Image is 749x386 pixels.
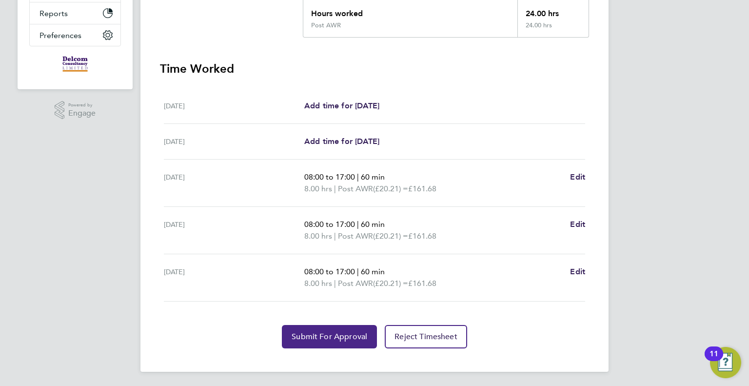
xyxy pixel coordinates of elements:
span: | [334,184,336,193]
span: Edit [570,172,585,182]
a: Add time for [DATE] [304,100,379,112]
span: | [357,267,359,276]
a: Edit [570,171,585,183]
span: Preferences [39,31,81,40]
span: | [357,172,359,182]
span: £161.68 [408,184,436,193]
button: Reports [30,2,120,24]
span: | [334,279,336,288]
span: Post AWR [338,183,373,195]
span: Post AWR [338,278,373,289]
span: Powered by [68,101,96,109]
span: 8.00 hrs [304,231,332,241]
div: [DATE] [164,100,304,112]
span: Add time for [DATE] [304,137,379,146]
span: 8.00 hrs [304,279,332,288]
span: 60 min [361,220,385,229]
span: 08:00 to 17:00 [304,172,355,182]
a: Go to home page [29,56,121,72]
button: Submit For Approval [282,325,377,348]
a: Powered byEngage [55,101,96,120]
span: £161.68 [408,231,436,241]
span: Engage [68,109,96,118]
div: Post AWR [311,21,341,29]
div: 24.00 hrs [517,21,589,37]
a: Edit [570,219,585,230]
span: 60 min [361,267,385,276]
div: 11 [710,354,718,366]
span: Reports [39,9,68,18]
div: [DATE] [164,136,304,147]
span: £161.68 [408,279,436,288]
span: Edit [570,220,585,229]
div: [DATE] [164,171,304,195]
div: [DATE] [164,219,304,242]
a: Add time for [DATE] [304,136,379,147]
span: (£20.21) = [373,231,408,241]
span: (£20.21) = [373,184,408,193]
span: 08:00 to 17:00 [304,267,355,276]
button: Preferences [30,24,120,46]
span: 08:00 to 17:00 [304,220,355,229]
span: Add time for [DATE] [304,101,379,110]
div: [DATE] [164,266,304,289]
span: (£20.21) = [373,279,408,288]
span: 8.00 hrs [304,184,332,193]
span: Submit For Approval [292,332,367,342]
a: Edit [570,266,585,278]
span: Post AWR [338,230,373,242]
h3: Time Worked [160,61,589,77]
button: Reject Timesheet [385,325,467,348]
span: Reject Timesheet [394,332,457,342]
button: Open Resource Center, 11 new notifications [710,347,741,378]
span: Edit [570,267,585,276]
span: 60 min [361,172,385,182]
img: delcomconsultancyltd-logo-retina.png [62,56,88,72]
span: | [334,231,336,241]
span: | [357,220,359,229]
